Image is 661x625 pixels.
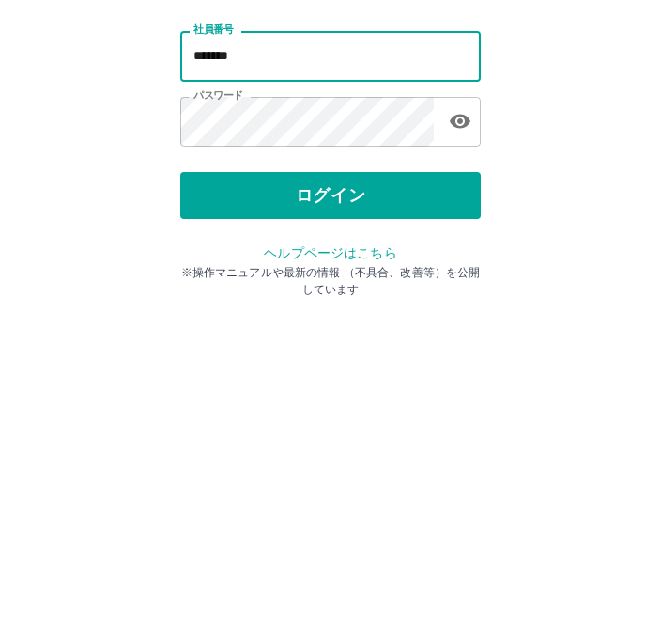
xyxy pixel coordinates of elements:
h2: ログイン [269,118,392,154]
p: ※操作マニュアルや最新の情報 （不具合、改善等）を公開しています [180,417,481,451]
a: ヘルプページはこちら [264,398,396,414]
label: 社員番号 [193,176,233,190]
label: パスワード [193,242,243,256]
button: ログイン [180,325,481,372]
